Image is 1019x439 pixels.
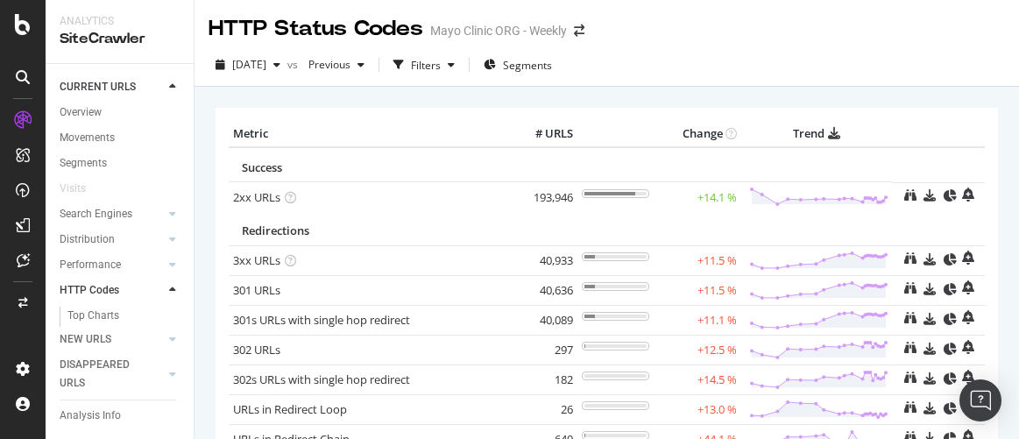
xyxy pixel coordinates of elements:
a: Top Charts [67,307,181,325]
td: +11.1 % [654,305,741,335]
a: 302 URLs [233,342,280,358]
td: 40,636 [507,275,577,305]
a: 301s URLs with single hop redirect [233,312,410,328]
div: Open Intercom Messenger [959,379,1001,421]
td: +11.5 % [654,245,741,275]
div: bell-plus [962,251,974,265]
a: Performance [60,256,164,274]
td: 297 [507,335,577,365]
div: Segments [60,154,107,173]
div: HTTP Status Codes [209,14,423,44]
div: bell-plus [962,188,974,202]
a: CURRENT URLS [60,78,164,96]
span: 2025 Sep. 3rd [232,57,266,72]
span: vs [287,57,301,72]
th: # URLS [507,121,577,147]
a: 302s URLs with single hop redirect [233,372,410,387]
div: bell-plus [962,370,974,384]
td: +14.5 % [654,365,741,394]
a: Distribution [60,230,164,249]
div: Overview [60,103,102,122]
div: bell-plus [962,280,974,294]
div: Mayo Clinic ORG - Weekly [430,22,567,39]
div: arrow-right-arrow-left [574,25,584,37]
span: Segments [503,58,552,73]
button: [DATE] [209,51,287,79]
td: 40,933 [507,245,577,275]
div: SiteCrawler [60,29,180,49]
div: Distribution [60,230,115,249]
div: Analytics [60,14,180,29]
th: Metric [229,121,507,147]
div: Filters [411,58,441,73]
button: Segments [477,51,559,79]
div: NEW URLS [60,330,111,349]
a: Movements [60,129,181,147]
a: Visits [60,180,103,198]
a: HTTP Codes [60,281,164,300]
td: 193,946 [507,182,577,212]
span: Previous [301,57,350,72]
div: CURRENT URLS [60,78,136,96]
button: Filters [386,51,462,79]
button: Previous [301,51,372,79]
th: Trend [741,121,893,147]
div: Analysis Info [60,407,121,425]
td: 26 [507,394,577,424]
th: Change [654,121,741,147]
span: Success [242,159,282,175]
a: Search Engines [60,205,164,223]
a: DISAPPEARED URLS [60,356,164,393]
td: +14.1 % [654,182,741,212]
a: Overview [60,103,181,122]
a: 2xx URLs [233,189,280,205]
div: Performance [60,256,121,274]
div: bell-plus [962,340,974,354]
div: DISAPPEARED URLS [60,356,148,393]
td: +13.0 % [654,394,741,424]
td: +12.5 % [654,335,741,365]
div: HTTP Codes [60,281,119,300]
div: Search Engines [60,205,132,223]
td: +11.5 % [654,275,741,305]
td: 40,089 [507,305,577,335]
div: bell-plus [962,310,974,324]
a: Analysis Info [60,407,181,425]
a: 3xx URLs [233,252,280,268]
div: Movements [60,129,115,147]
a: 301 URLs [233,282,280,298]
span: Redirections [242,223,309,238]
a: Segments [60,154,181,173]
div: Top Charts [67,307,119,325]
a: NEW URLS [60,330,164,349]
div: Visits [60,180,86,198]
td: 182 [507,365,577,394]
a: URLs in Redirect Loop [233,401,347,417]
